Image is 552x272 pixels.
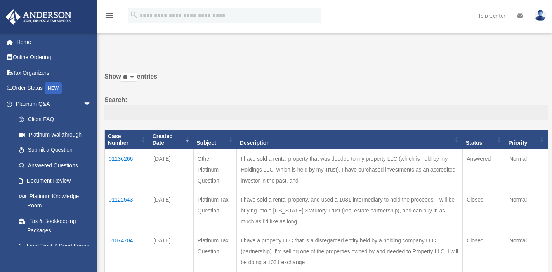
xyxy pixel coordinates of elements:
td: I have sold a rental property, and used a 1031 intermediary to hold the proceeds. I will be buyin... [237,190,463,231]
img: Anderson Advisors Platinum Portal [3,9,74,25]
th: Priority: activate to sort column ascending [505,130,548,149]
i: menu [105,11,114,20]
td: Platinum Tax Question [193,231,236,272]
a: Document Review [11,173,99,189]
span: arrow_drop_down [83,96,99,112]
a: menu [105,14,114,20]
td: 01122543 [105,190,149,231]
td: Platinum Tax Question [193,190,236,231]
label: Search: [104,95,548,120]
a: Answered Questions [11,158,95,173]
th: Status: activate to sort column ascending [463,130,505,149]
a: Submit a Question [11,142,99,158]
td: [DATE] [149,190,194,231]
td: Closed [463,190,505,231]
div: NEW [45,82,62,94]
a: Tax & Bookkeeping Packages [11,213,99,238]
a: Platinum Walkthrough [11,127,99,142]
select: Showentries [121,73,137,82]
td: Normal [505,231,548,272]
td: Closed [463,231,505,272]
td: Answered [463,149,505,190]
td: 01074704 [105,231,149,272]
td: 01136266 [105,149,149,190]
a: Client FAQ [11,112,99,127]
a: Home [5,34,103,50]
th: Created Date: activate to sort column ascending [149,130,194,149]
td: Normal [505,149,548,190]
img: User Pic [535,10,546,21]
td: Normal [505,190,548,231]
th: Case Number: activate to sort column ascending [105,130,149,149]
i: search [130,11,138,19]
a: Platinum Q&Aarrow_drop_down [5,96,99,112]
th: Description: activate to sort column ascending [237,130,463,149]
a: Platinum Knowledge Room [11,188,99,213]
td: I have sold a rental property that was deeded to my property LLC (which is held by my Holdings LL... [237,149,463,190]
a: Land Trust & Deed Forum [11,238,99,254]
a: Tax Organizers [5,65,103,81]
a: Order StatusNEW [5,81,103,97]
th: Subject: activate to sort column ascending [193,130,236,149]
td: [DATE] [149,149,194,190]
input: Search: [104,105,548,120]
td: Other Platinum Question [193,149,236,190]
a: Online Ordering [5,50,103,65]
td: [DATE] [149,231,194,272]
td: I have a property LLC that is a disregarded entity held by a holding company LLC (partnership). I... [237,231,463,272]
label: Show entries [104,71,548,90]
